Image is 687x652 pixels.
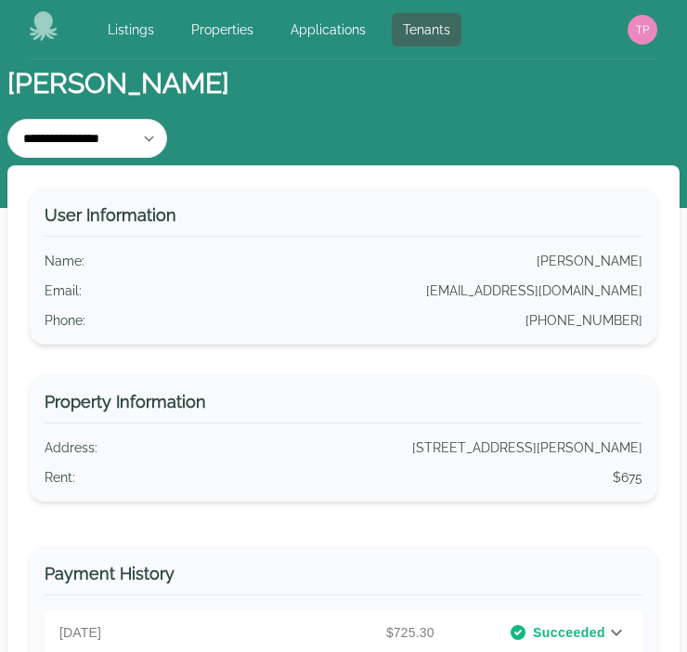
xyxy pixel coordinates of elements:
p: [PERSON_NAME] [537,252,642,270]
h3: Property Information [45,389,642,424]
h1: [PERSON_NAME] [7,67,680,100]
a: Listings [97,13,165,46]
p: $725.30 [251,623,442,642]
a: Properties [180,13,265,46]
p: [STREET_ADDRESS][PERSON_NAME] [412,438,642,457]
p: [EMAIL_ADDRESS][DOMAIN_NAME] [426,281,642,300]
p: [PHONE_NUMBER] [525,311,642,330]
span: Succeeded [533,623,605,642]
a: Applications [279,13,377,46]
p: Rent : [45,468,75,487]
h3: Payment History [45,561,642,595]
p: Email : [45,281,82,300]
p: [DATE] [59,623,251,642]
p: Name : [45,252,84,270]
a: Tenants [392,13,461,46]
h3: User Information [45,202,642,237]
p: Phone : [45,311,85,330]
p: Address : [45,438,97,457]
p: $675 [613,468,642,487]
